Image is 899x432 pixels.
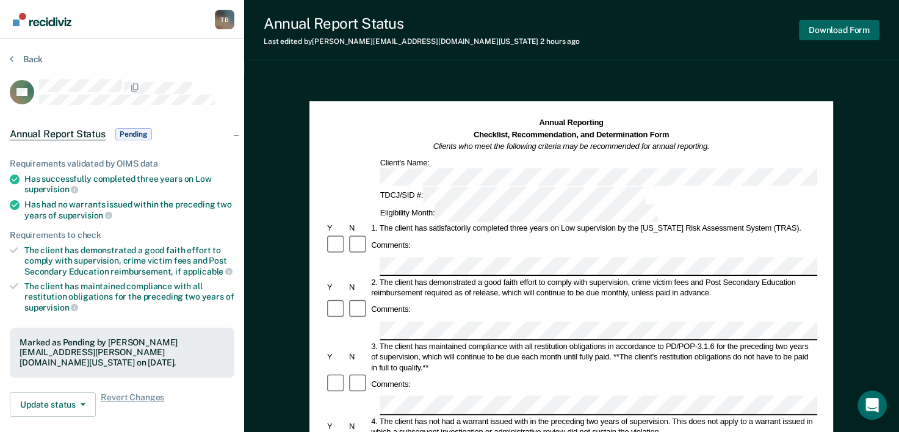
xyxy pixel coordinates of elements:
button: Download Form [799,20,879,40]
span: supervision [24,303,78,312]
div: Y [325,282,347,292]
div: The client has maintained compliance with all restitution obligations for the preceding two years of [24,281,234,312]
div: Comments: [370,304,413,315]
span: Revert Changes [101,392,164,417]
div: Eligibility Month: [378,204,660,222]
div: Last edited by [PERSON_NAME][EMAIL_ADDRESS][DOMAIN_NAME][US_STATE] [264,37,580,46]
div: TDCJ/SID #: [378,187,648,204]
button: Back [10,54,43,65]
em: Clients who meet the following criteria may be recommended for annual reporting. [433,142,710,151]
span: supervision [59,211,112,220]
span: applicable [183,267,233,276]
button: Update status [10,392,96,417]
strong: Annual Reporting [540,118,604,127]
div: Y [325,223,347,234]
div: Requirements to check [10,230,234,240]
div: N [347,421,369,431]
div: N [347,351,369,362]
span: Pending [115,128,152,140]
div: Annual Report Status [264,15,580,32]
div: 1. The client has satisfactorily completed three years on Low supervision by the [US_STATE] Risk ... [370,223,818,234]
div: Y [325,421,347,431]
div: The client has demonstrated a good faith effort to comply with supervision, crime victim fees and... [24,245,234,276]
button: Profile dropdown button [215,10,234,29]
div: Has had no warrants issued within the preceding two years of [24,200,234,220]
div: Marked as Pending by [PERSON_NAME][EMAIL_ADDRESS][PERSON_NAME][DOMAIN_NAME][US_STATE] on [DATE]. [20,337,225,368]
span: 2 hours ago [540,37,580,46]
div: N [347,282,369,292]
div: T B [215,10,234,29]
div: 3. The client has maintained compliance with all restitution obligations in accordance to PD/POP-... [370,341,818,373]
strong: Checklist, Recommendation, and Determination Form [474,130,669,139]
div: Comments: [370,379,413,389]
span: supervision [24,184,78,194]
div: Requirements validated by OIMS data [10,159,234,169]
div: Comments: [370,240,413,250]
div: Has successfully completed three years on Low [24,174,234,195]
div: N [347,223,369,234]
div: 2. The client has demonstrated a good faith effort to comply with supervision, crime victim fees ... [370,277,818,298]
div: Open Intercom Messenger [857,391,887,420]
div: Y [325,351,347,362]
img: Recidiviz [13,13,71,26]
span: Annual Report Status [10,128,106,140]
